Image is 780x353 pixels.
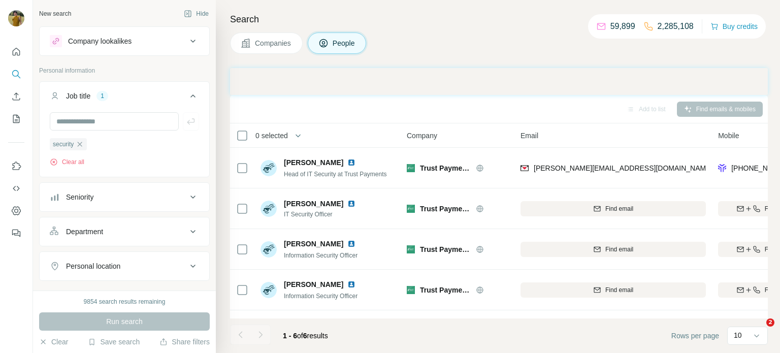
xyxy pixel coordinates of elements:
div: Seniority [66,192,93,202]
iframe: Intercom live chat [745,318,770,343]
button: My lists [8,110,24,128]
img: Avatar [261,282,277,298]
div: Personal location [66,261,120,271]
img: Logo of Trust Payments [407,245,415,253]
button: Company lookalikes [40,29,209,53]
span: [PERSON_NAME][EMAIL_ADDRESS][DOMAIN_NAME] [534,164,712,172]
img: Avatar [261,160,277,176]
img: Logo of Trust Payments [407,164,415,172]
button: Save search [88,337,140,347]
span: [PERSON_NAME] [284,239,343,249]
button: Seniority [40,185,209,209]
span: Information Security Officer [284,252,357,259]
p: 10 [734,330,742,340]
span: Company [407,131,437,141]
button: Dashboard [8,202,24,220]
img: Avatar [261,201,277,217]
span: Trust Payments [420,244,471,254]
img: provider forager logo [718,163,726,173]
button: Feedback [8,224,24,242]
iframe: Banner [230,68,768,95]
img: LinkedIn logo [347,200,355,208]
span: [PERSON_NAME] [284,157,343,168]
span: 6 [303,332,307,340]
button: Quick start [8,43,24,61]
p: 59,899 [610,20,635,33]
button: Personal location [40,254,209,278]
img: LinkedIn logo [347,240,355,248]
div: 1 [96,91,108,101]
div: 9854 search results remaining [84,297,166,306]
span: [PERSON_NAME] [284,279,343,290]
span: [PERSON_NAME] [284,199,343,209]
img: Avatar [261,241,277,258]
p: 2,285,108 [658,20,694,33]
img: Logo of Trust Payments [407,286,415,294]
span: Trust Payments [420,163,471,173]
span: Email [521,131,538,141]
span: Mobile [718,131,739,141]
button: Department [40,219,209,244]
button: Use Surfe API [8,179,24,198]
span: People [333,38,356,48]
img: Avatar [8,10,24,26]
button: Use Surfe on LinkedIn [8,157,24,175]
span: Find email [605,204,633,213]
img: LinkedIn logo [347,158,355,167]
img: LinkedIn logo [347,280,355,288]
button: Find email [521,242,706,257]
p: Personal information [39,66,210,75]
span: Information Security Officer [284,293,357,300]
button: Clear all [50,157,84,167]
div: Company lookalikes [68,36,132,46]
span: IT Security Officer [284,210,360,219]
h4: Search [230,12,768,26]
img: Logo of Trust Payments [407,205,415,213]
button: Search [8,65,24,83]
span: of [297,332,303,340]
span: Rows per page [671,331,719,341]
div: Job title [66,91,90,101]
button: Share filters [159,337,210,347]
button: Find email [521,201,706,216]
button: Job title1 [40,84,209,112]
button: Find email [521,282,706,298]
span: 0 selected [255,131,288,141]
span: Head of IT Security at Trust Payments [284,171,387,178]
span: 2 [766,318,774,327]
button: Buy credits [710,19,758,34]
span: security [53,140,74,149]
span: 1 - 6 [283,332,297,340]
span: Find email [605,285,633,295]
span: Companies [255,38,292,48]
button: Clear [39,337,68,347]
span: results [283,332,328,340]
span: Find email [605,245,633,254]
div: New search [39,9,71,18]
button: Hide [177,6,216,21]
span: Trust Payments [420,285,471,295]
div: Department [66,227,103,237]
button: Enrich CSV [8,87,24,106]
span: Trust Payments [420,204,471,214]
img: provider findymail logo [521,163,529,173]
